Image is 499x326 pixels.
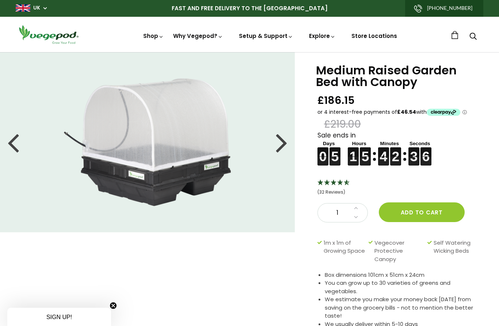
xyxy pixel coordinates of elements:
[64,78,231,206] img: Medium Raised Garden Bed with Canopy
[379,202,465,222] button: Add to cart
[434,239,477,264] span: Self Watering Wicking Beds
[352,213,360,222] a: Decrease quantity by 1
[33,4,40,12] a: UK
[324,117,361,131] span: £219.00
[352,203,360,213] a: Increase quantity by 1
[420,147,431,156] figure: 6
[325,208,350,218] span: 1
[378,147,389,156] figure: 4
[469,33,477,41] a: Search
[317,189,345,195] span: 4.66 Stars - 32 Reviews
[351,32,397,40] a: Store Locations
[325,271,481,279] li: Box dimensions 101cm x 51cm x 24cm
[330,147,340,156] figure: 5
[239,32,293,40] a: Setup & Support
[317,131,481,166] div: Sale ends in
[46,314,72,320] span: SIGN UP!
[317,178,481,197] div: 4.66 Stars - 32 Reviews
[316,65,481,88] h1: Medium Raised Garden Bed with Canopy
[7,308,111,326] div: SIGN UP!Close teaser
[325,279,481,295] li: You can grow up to 30 varieties of greens and vegetables.
[317,94,355,107] span: £186.15
[390,147,401,156] figure: 2
[325,295,481,320] li: We estimate you make your money back [DATE] from saving on the grocery bills - not to mention the...
[408,147,419,156] figure: 3
[173,32,223,40] a: Why Vegepod?
[324,239,365,264] span: 1m x 1m of Growing Space
[360,147,371,156] figure: 5
[317,147,328,156] figure: 0
[16,4,30,12] img: gb_large.png
[348,147,359,156] figure: 1
[374,239,424,264] span: Vegecover Protective Canopy
[143,32,164,40] a: Shop
[16,24,81,45] img: Vegepod
[110,302,117,309] button: Close teaser
[309,32,335,40] a: Explore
